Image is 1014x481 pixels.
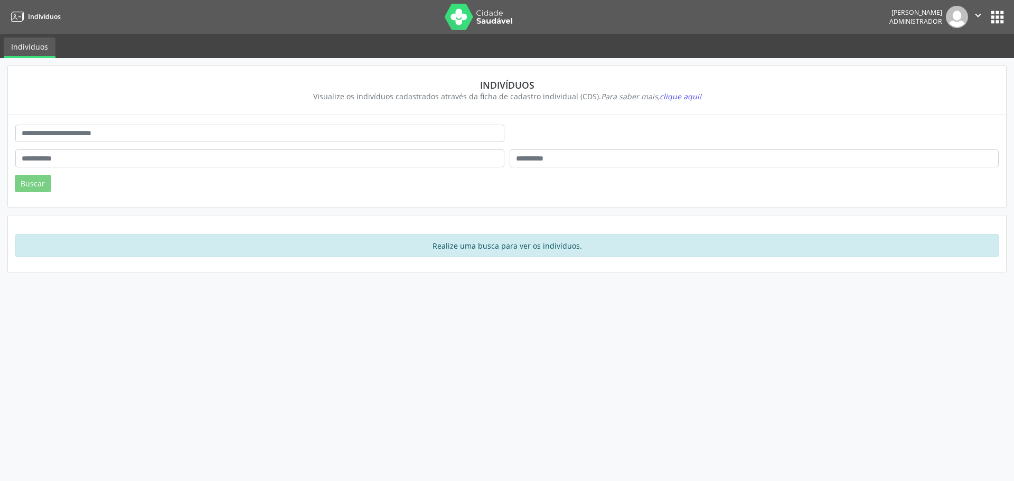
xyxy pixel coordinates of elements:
[972,10,984,21] i: 
[889,8,942,17] div: [PERSON_NAME]
[889,17,942,26] span: Administrador
[601,91,701,101] i: Para saber mais,
[15,175,51,193] button: Buscar
[23,79,991,91] div: Indivíduos
[23,91,991,102] div: Visualize os indivíduos cadastrados através da ficha de cadastro individual (CDS).
[968,6,988,28] button: 
[7,8,61,25] a: Indivíduos
[660,91,701,101] span: clique aqui!
[15,234,999,257] div: Realize uma busca para ver os indivíduos.
[28,12,61,21] span: Indivíduos
[946,6,968,28] img: img
[988,8,1007,26] button: apps
[4,37,55,58] a: Indivíduos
